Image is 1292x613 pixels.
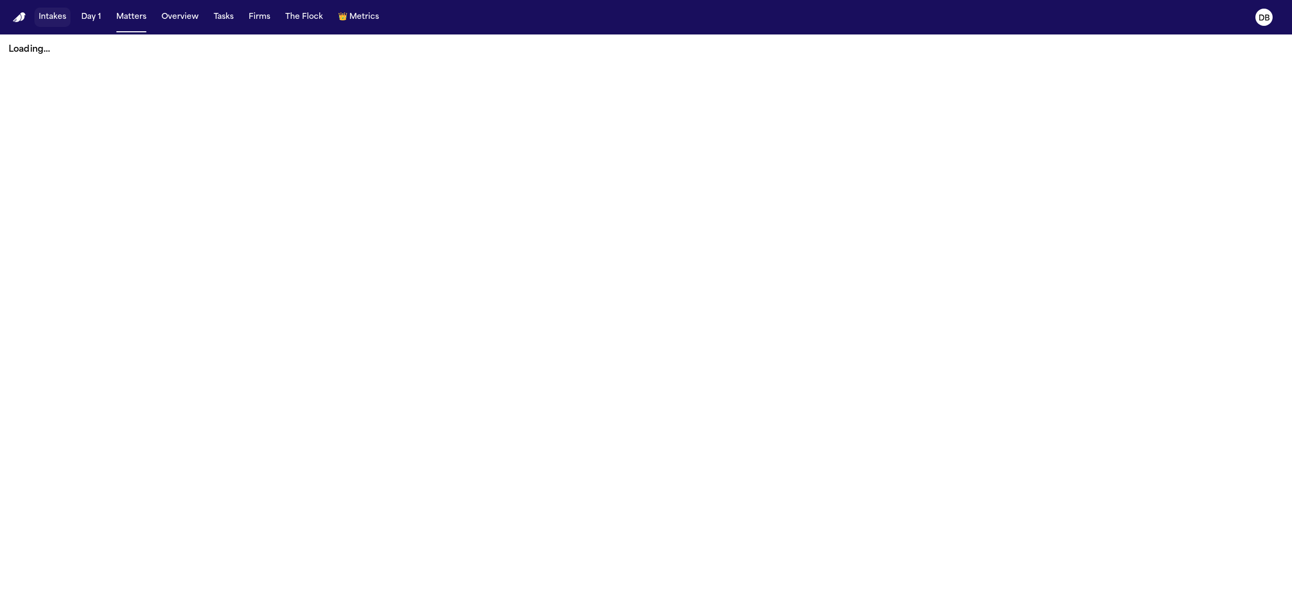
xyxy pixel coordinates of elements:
p: Loading... [9,43,1283,56]
button: Tasks [209,8,238,27]
a: Home [13,12,26,23]
button: Intakes [34,8,71,27]
button: Matters [112,8,151,27]
img: Finch Logo [13,12,26,23]
button: Overview [157,8,203,27]
button: The Flock [281,8,327,27]
button: Firms [244,8,275,27]
button: crownMetrics [334,8,383,27]
button: Day 1 [77,8,106,27]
